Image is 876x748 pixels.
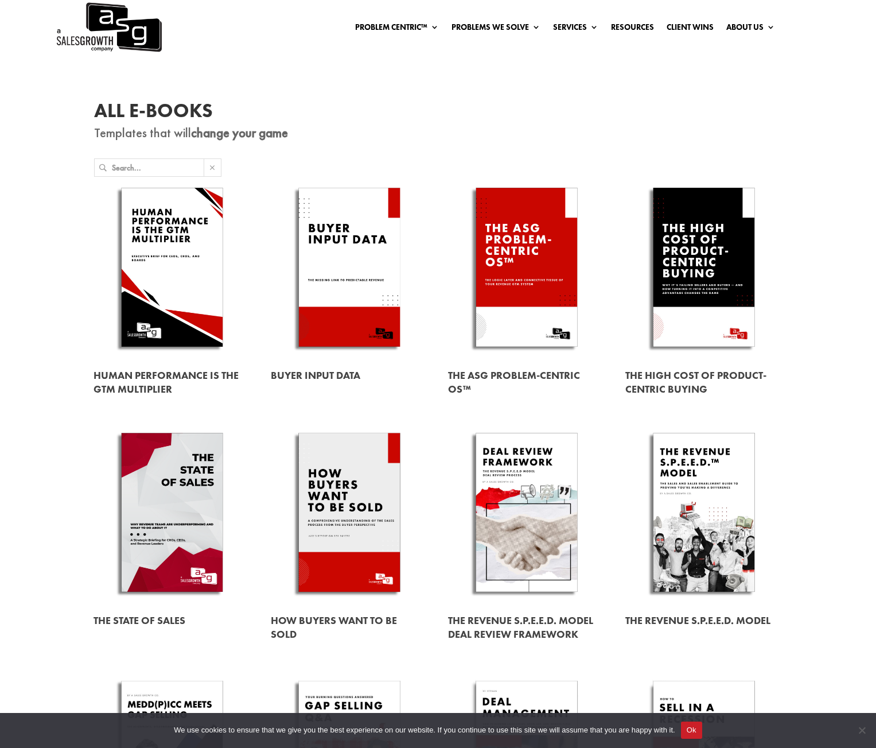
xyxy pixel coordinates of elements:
a: Problem Centric™ [355,23,439,36]
a: Client Wins [667,23,714,36]
h1: All E-Books [94,101,782,126]
span: No [856,724,867,736]
strong: change your game [191,124,288,141]
a: Problems We Solve [451,23,540,36]
a: Services [553,23,598,36]
input: Search... [112,159,204,176]
button: Ok [681,722,702,739]
span: We use cookies to ensure that we give you the best experience on our website. If you continue to ... [174,724,675,736]
a: About Us [726,23,775,36]
a: Resources [611,23,654,36]
p: Templates that will [94,126,782,140]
